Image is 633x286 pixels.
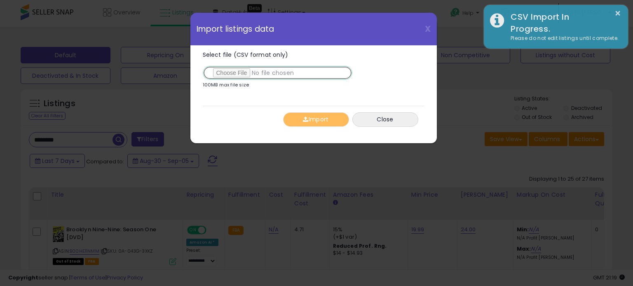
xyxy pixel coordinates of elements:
button: Close [352,112,418,127]
span: X [425,23,431,35]
div: Please do not edit listings until complete. [504,35,622,42]
button: × [614,8,621,19]
span: Import listings data [197,25,274,33]
span: Select file (CSV format only) [203,51,288,59]
button: Import [283,112,349,127]
p: 100MB max file size [203,83,249,87]
div: CSV Import In Progress. [504,11,622,35]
